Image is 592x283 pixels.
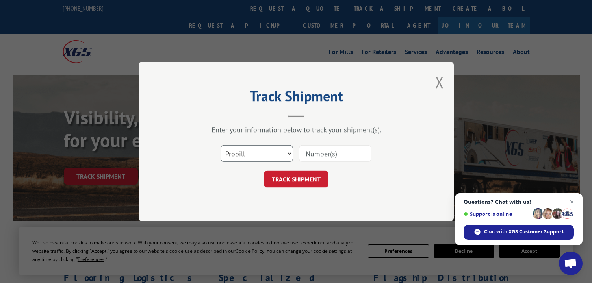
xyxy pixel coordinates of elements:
[464,199,574,205] span: Questions? Chat with us!
[464,225,574,240] div: Chat with XGS Customer Support
[484,228,564,235] span: Chat with XGS Customer Support
[435,72,444,92] button: Close modal
[264,171,328,187] button: TRACK SHIPMENT
[178,125,414,134] div: Enter your information below to track your shipment(s).
[299,145,371,162] input: Number(s)
[567,197,577,207] span: Close chat
[559,252,583,275] div: Open chat
[178,91,414,105] h2: Track Shipment
[464,211,530,217] span: Support is online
